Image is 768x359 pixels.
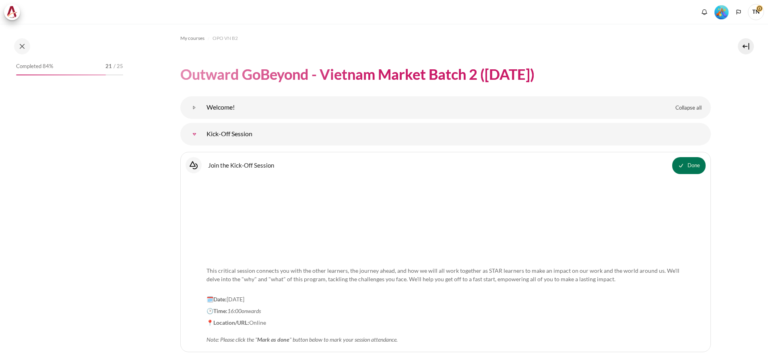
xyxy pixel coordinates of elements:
[6,6,18,18] img: Architeck
[180,33,204,43] a: My courses
[669,101,708,115] a: Collapse all
[105,62,112,71] span: 21
[16,62,53,71] span: Completed 84%
[748,4,764,20] span: TN
[206,307,227,314] strong: 🕑Time:
[206,336,398,343] em: Note: Please click the " " button below to mark your session attendance.
[733,6,745,18] button: Languages
[206,258,685,292] p: This critical session connects you with the other learners, the journey ahead, and how we will al...
[114,62,123,71] span: / 25
[206,295,685,303] p: [DATE]
[242,307,261,314] em: onwards
[180,65,535,84] h1: Outward GoBeyond - Vietnam Market Batch 2 ([DATE])
[208,161,274,169] a: Join the Kick-Off Session
[186,100,202,116] a: Welcome!
[748,4,764,20] a: User menu
[227,307,242,314] em: 16:00
[206,296,227,303] strong: 🗓️Date:
[186,126,202,142] a: Kick-Off Session
[714,4,729,19] div: Level #5
[672,157,706,174] button: Join the Kick-Off Session is marked as done. Press to undo.
[206,319,398,343] span: Online
[180,32,711,45] nav: Navigation bar
[257,336,289,343] strong: Mark as done
[213,35,238,42] span: OPO VN B2
[213,33,238,43] a: OPO VN B2
[698,6,710,18] div: Show notification window with no new notifications
[711,4,732,19] a: Level #5
[714,5,729,19] img: Level #5
[687,162,700,170] span: Done
[675,104,702,112] span: Collapse all
[180,35,204,42] span: My courses
[16,75,106,75] div: 84%
[4,4,24,20] a: Architeck Architeck
[206,319,249,326] strong: 📍Location/URL:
